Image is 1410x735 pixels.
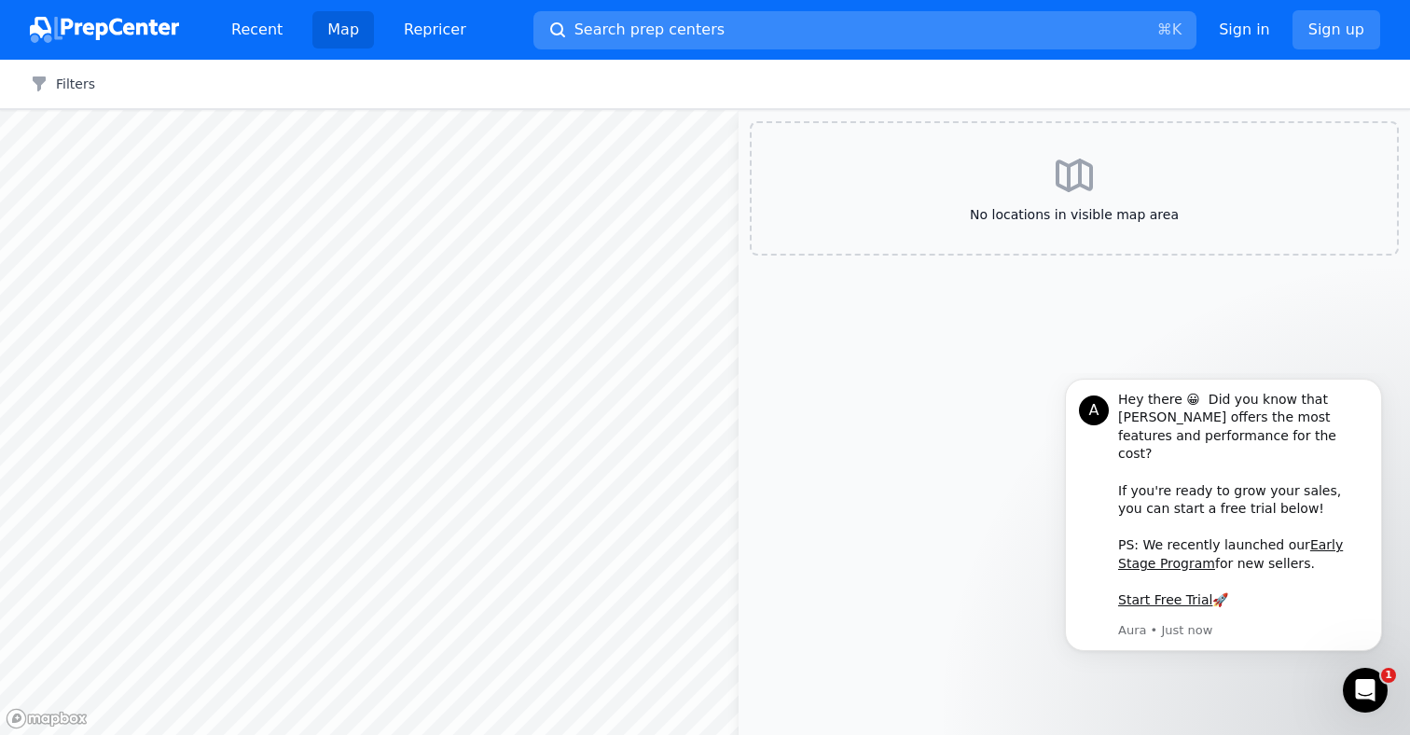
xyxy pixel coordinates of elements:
[1037,373,1410,722] iframe: Intercom notifications message
[30,75,95,93] button: Filters
[1292,10,1380,49] a: Sign up
[1381,668,1396,683] span: 1
[389,11,481,49] a: Repricer
[1157,21,1172,38] kbd: ⌘
[1219,19,1270,41] a: Sign in
[216,11,297,49] a: Recent
[6,708,88,729] a: Mapbox logo
[533,11,1196,49] button: Search prep centers⌘K
[30,17,179,43] img: PrepCenter
[574,19,725,41] span: Search prep centers
[1343,668,1388,713] iframe: Intercom live chat
[1172,21,1182,38] kbd: K
[781,205,1367,224] span: No locations in visible map area
[312,11,374,49] a: Map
